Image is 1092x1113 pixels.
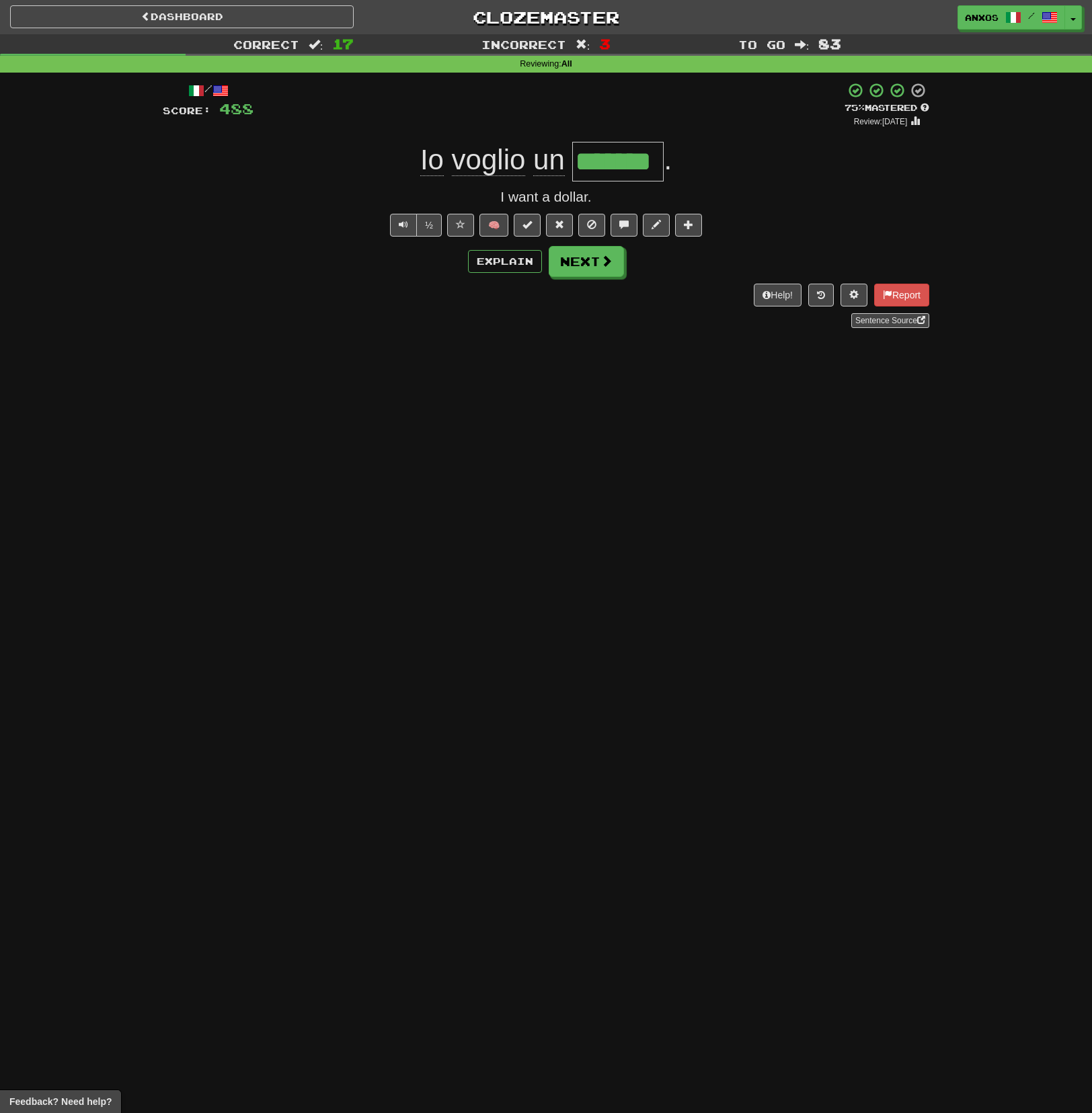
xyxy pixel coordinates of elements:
span: Correct [233,38,299,51]
span: voglio [452,144,526,176]
button: Report [874,284,929,306]
a: Anxos / [958,5,1065,30]
span: : [576,39,590,50]
a: Dashboard [10,5,354,28]
small: Review: [DATE] [854,117,908,126]
span: Anxos [965,11,999,24]
button: Play sentence audio (ctl+space) [390,214,417,237]
span: 75 % [845,102,865,113]
span: 488 [219,100,253,117]
button: Help! [754,284,802,306]
div: / [163,82,253,99]
strong: All [561,59,572,69]
a: Sentence Source [851,313,929,328]
button: Explain [468,250,542,273]
div: Text-to-speech controls [387,214,442,237]
button: Next [549,246,624,277]
span: Io [420,144,444,176]
a: Clozemaster [374,5,717,29]
button: Discuss sentence (alt+u) [611,214,637,237]
button: Edit sentence (alt+d) [643,214,670,237]
button: Favorite sentence (alt+f) [447,214,474,237]
div: Mastered [845,102,929,114]
span: . [664,144,672,175]
button: ½ [416,214,442,237]
button: Set this sentence to 100% Mastered (alt+m) [514,214,541,237]
span: : [795,39,810,50]
button: Reset to 0% Mastered (alt+r) [546,214,573,237]
span: 3 [599,36,611,52]
span: Score: [163,105,211,116]
div: I want a dollar. [163,187,929,207]
span: / [1028,11,1035,20]
button: Round history (alt+y) [808,284,834,306]
span: Incorrect [481,38,566,51]
span: 83 [818,36,841,52]
button: 🧠 [479,214,508,237]
span: un [533,144,565,176]
span: 17 [332,36,354,52]
button: Ignore sentence (alt+i) [578,214,605,237]
span: : [309,39,323,50]
button: Add to collection (alt+a) [675,214,702,237]
span: Open feedback widget [9,1095,112,1108]
span: To go [738,38,785,51]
